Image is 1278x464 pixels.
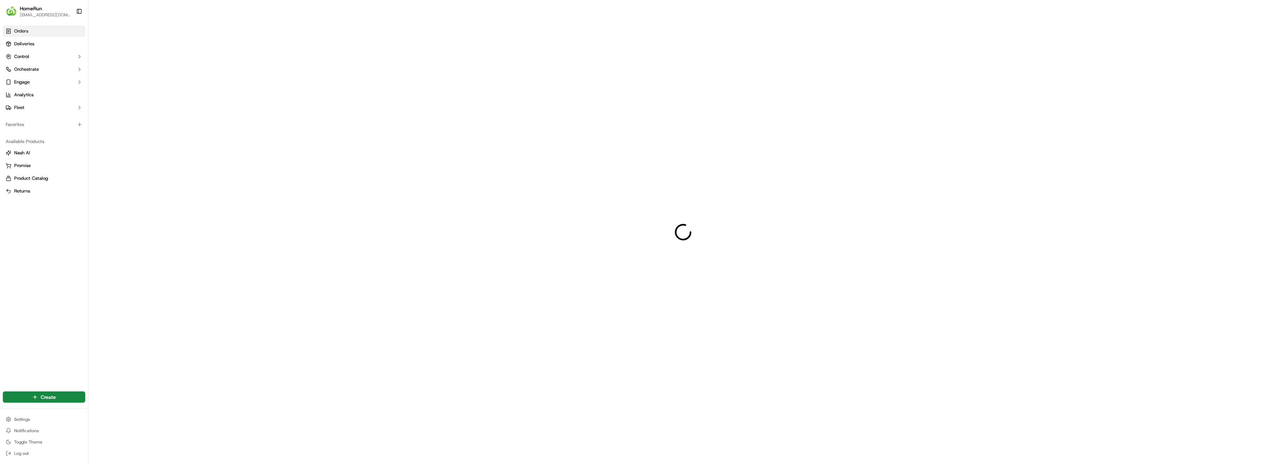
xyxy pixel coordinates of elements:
[14,79,30,85] span: Engage
[3,38,85,50] a: Deliveries
[3,391,85,403] button: Create
[20,12,70,18] button: [EMAIL_ADDRESS][DOMAIN_NAME]
[14,66,39,73] span: Orchestrate
[14,53,29,60] span: Control
[3,102,85,113] button: Fleet
[3,437,85,447] button: Toggle Theme
[3,160,85,171] button: Promise
[3,64,85,75] button: Orchestrate
[3,185,85,197] button: Returns
[14,451,29,456] span: Log out
[14,41,34,47] span: Deliveries
[3,3,73,20] button: HomeRunHomeRun[EMAIL_ADDRESS][DOMAIN_NAME]
[3,119,85,130] div: Favorites
[3,89,85,101] a: Analytics
[6,6,17,17] img: HomeRun
[3,448,85,458] button: Log out
[6,162,82,169] a: Promise
[3,426,85,436] button: Notifications
[20,5,42,12] button: HomeRun
[14,188,30,194] span: Returns
[14,28,28,34] span: Orders
[3,414,85,424] button: Settings
[14,439,42,445] span: Toggle Theme
[3,173,85,184] button: Product Catalog
[3,25,85,37] a: Orders
[14,428,39,434] span: Notifications
[6,175,82,182] a: Product Catalog
[3,136,85,147] div: Available Products
[14,92,34,98] span: Analytics
[14,417,30,422] span: Settings
[3,51,85,62] button: Control
[6,150,82,156] a: Nash AI
[3,76,85,88] button: Engage
[14,104,24,111] span: Fleet
[41,394,56,401] span: Create
[6,188,82,194] a: Returns
[14,162,31,169] span: Promise
[14,175,48,182] span: Product Catalog
[3,147,85,159] button: Nash AI
[14,150,30,156] span: Nash AI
